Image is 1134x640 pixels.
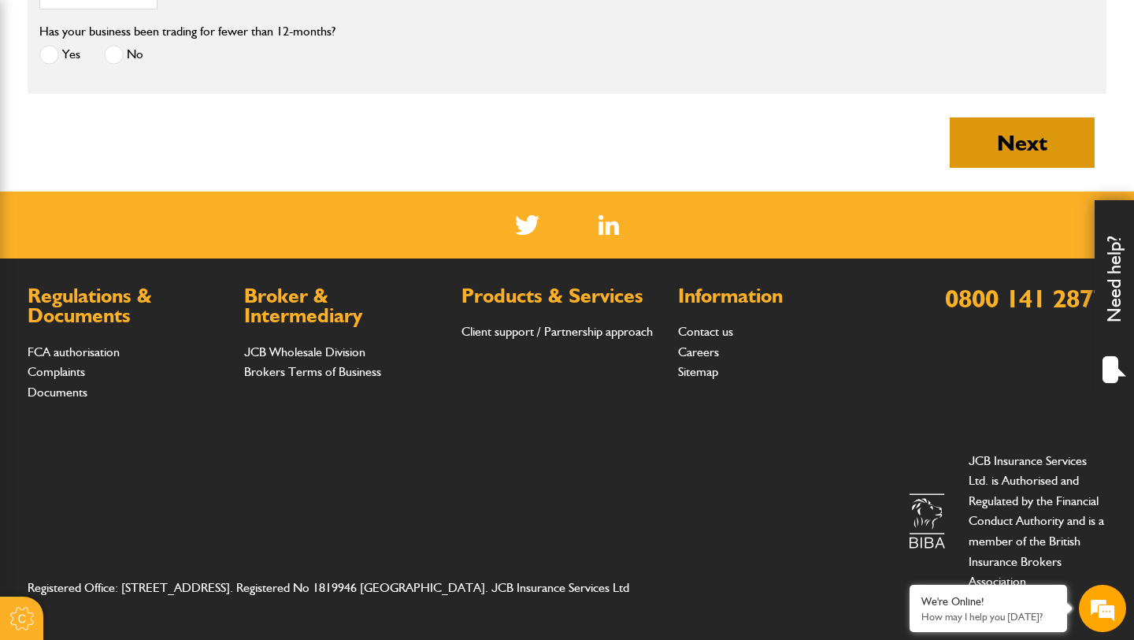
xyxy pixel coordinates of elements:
[214,486,286,507] em: Start Chat
[969,451,1106,592] p: JCB Insurance Services Ltd. is Authorised and Regulated by the Financial Conduct Authority and is...
[20,285,287,472] textarea: Type your message and hit 'Enter'
[678,344,719,359] a: Careers
[244,344,365,359] a: JCB Wholesale Division
[20,192,287,227] input: Enter your email address
[678,324,733,339] a: Contact us
[598,215,620,235] img: Linked In
[28,286,228,326] h2: Regulations & Documents
[461,286,662,307] h2: Products & Services
[1095,200,1134,397] div: Need help?
[20,146,287,180] input: Enter your last name
[461,324,653,339] a: Client support / Partnership approach
[27,87,66,110] img: d_20077148190_company_1631870298795_20077148190
[678,364,718,379] a: Sitemap
[921,595,1055,608] div: We're Online!
[258,8,296,46] div: Minimize live chat window
[678,286,879,307] h2: Information
[82,88,265,109] div: Chat with us now
[104,45,143,65] label: No
[20,239,287,273] input: Enter your phone number
[28,364,85,379] a: Complaints
[950,117,1095,168] button: Next
[598,215,620,235] a: LinkedIn
[515,215,539,235] img: Twitter
[28,385,87,400] a: Documents
[28,578,663,598] address: Registered Office: [STREET_ADDRESS]. Registered No 1819946 [GEOGRAPHIC_DATA]. JCB Insurance Servi...
[39,45,80,65] label: Yes
[244,364,381,379] a: Brokers Terms of Business
[39,25,335,38] label: Has your business been trading for fewer than 12-months?
[244,286,445,326] h2: Broker & Intermediary
[921,611,1055,623] p: How may I help you today?
[28,344,120,359] a: FCA authorisation
[945,283,1106,314] a: 0800 141 2877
